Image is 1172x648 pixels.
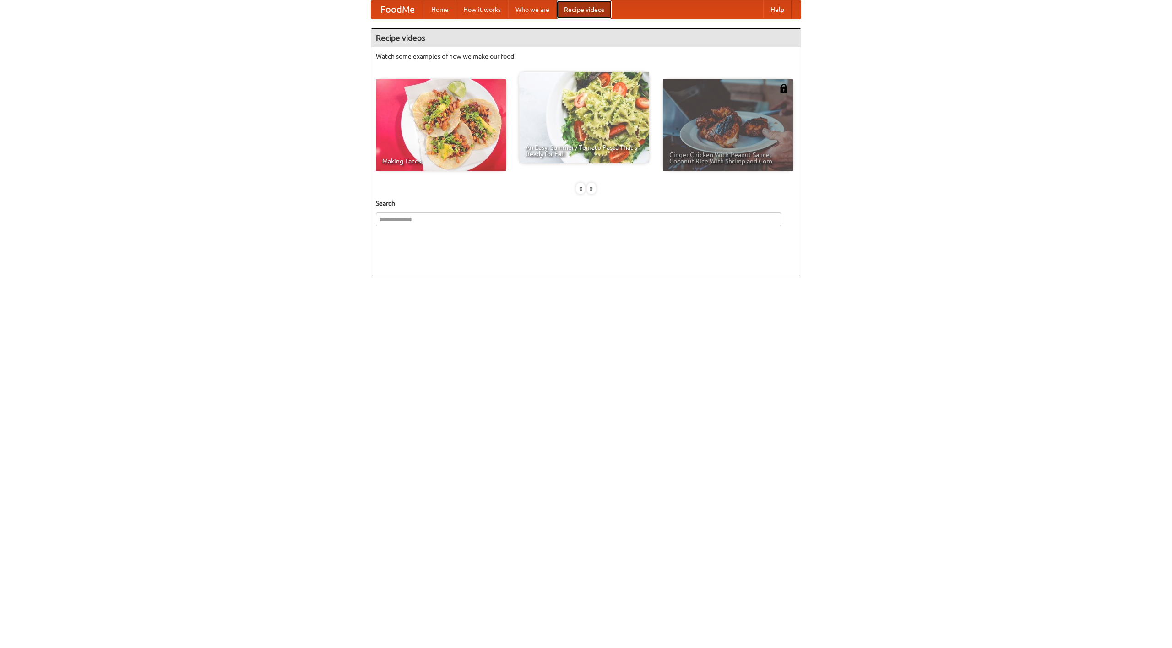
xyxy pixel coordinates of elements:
a: FoodMe [371,0,424,19]
img: 483408.png [779,84,788,93]
a: Who we are [508,0,557,19]
div: « [576,183,585,194]
a: How it works [456,0,508,19]
a: Help [763,0,792,19]
p: Watch some examples of how we make our food! [376,52,796,61]
div: » [587,183,596,194]
h4: Recipe videos [371,29,801,47]
a: Making Tacos [376,79,506,171]
a: Home [424,0,456,19]
a: An Easy, Summery Tomato Pasta That's Ready for Fall [519,72,649,163]
a: Recipe videos [557,0,612,19]
span: An Easy, Summery Tomato Pasta That's Ready for Fall [526,144,643,157]
h5: Search [376,199,796,208]
span: Making Tacos [382,158,499,164]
